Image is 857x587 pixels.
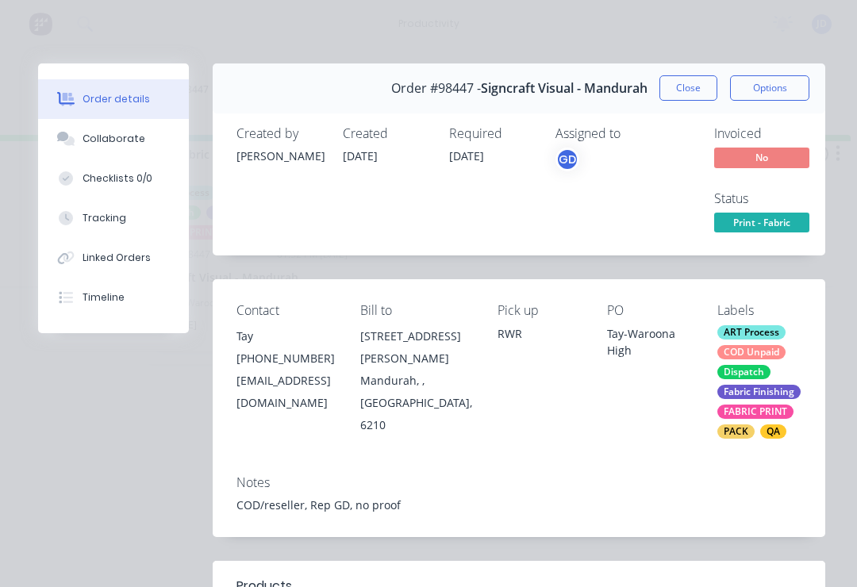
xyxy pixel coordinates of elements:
[236,148,324,164] div: [PERSON_NAME]
[449,148,484,163] span: [DATE]
[343,148,378,163] span: [DATE]
[236,325,335,414] div: Tay[PHONE_NUMBER][EMAIL_ADDRESS][DOMAIN_NAME]
[360,370,472,436] div: Mandurah, , [GEOGRAPHIC_DATA], 6210
[659,75,717,101] button: Close
[38,278,189,317] button: Timeline
[38,198,189,238] button: Tracking
[717,365,771,379] div: Dispatch
[236,497,801,513] div: COD/reseller, Rep GD, no proof
[717,303,801,318] div: Labels
[236,303,335,318] div: Contact
[449,126,536,141] div: Required
[391,81,481,96] span: Order #98447 -
[83,171,152,186] div: Checklists 0/0
[343,126,430,141] div: Created
[83,92,150,106] div: Order details
[236,475,801,490] div: Notes
[714,191,833,206] div: Status
[236,370,335,414] div: [EMAIL_ADDRESS][DOMAIN_NAME]
[360,303,472,318] div: Bill to
[607,303,691,318] div: PO
[714,148,809,167] span: No
[760,424,786,439] div: QA
[481,81,648,96] span: Signcraft Visual - Mandurah
[236,325,335,347] div: Tay
[555,148,579,171] button: GD
[38,119,189,159] button: Collaborate
[83,290,125,305] div: Timeline
[83,132,145,146] div: Collaborate
[236,347,335,370] div: [PHONE_NUMBER]
[83,251,151,265] div: Linked Orders
[714,213,809,236] button: Print - Fabric
[360,325,472,436] div: [STREET_ADDRESS][PERSON_NAME]Mandurah, , [GEOGRAPHIC_DATA], 6210
[717,345,786,359] div: COD Unpaid
[38,238,189,278] button: Linked Orders
[83,211,126,225] div: Tracking
[717,385,801,399] div: Fabric Finishing
[236,126,324,141] div: Created by
[38,159,189,198] button: Checklists 0/0
[717,325,786,340] div: ART Process
[498,325,582,342] div: RWR
[498,303,582,318] div: Pick up
[360,325,472,370] div: [STREET_ADDRESS][PERSON_NAME]
[38,79,189,119] button: Order details
[730,75,809,101] button: Options
[717,405,794,419] div: FABRIC PRINT
[717,424,755,439] div: PACK
[607,325,691,359] div: Tay-Waroona High
[555,126,714,141] div: Assigned to
[714,126,833,141] div: Invoiced
[714,213,809,232] span: Print - Fabric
